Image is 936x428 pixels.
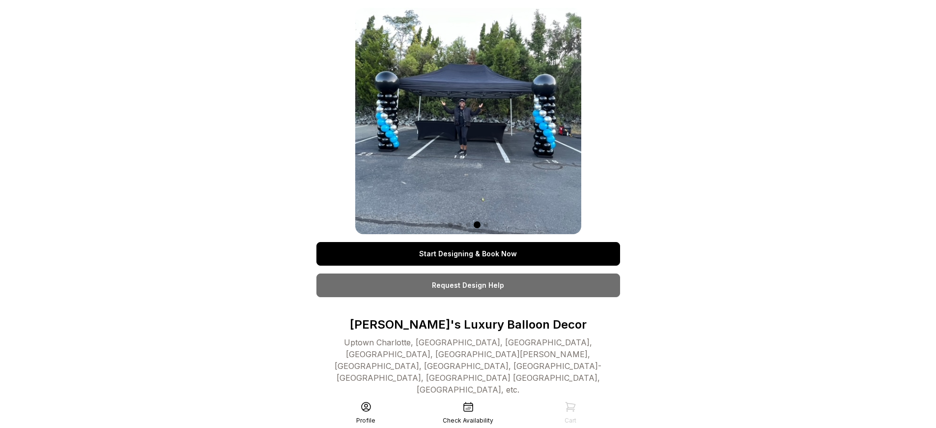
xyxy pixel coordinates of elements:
[316,317,620,333] p: [PERSON_NAME]'s Luxury Balloon Decor
[316,274,620,297] a: Request Design Help
[565,417,576,425] div: Cart
[356,417,375,425] div: Profile
[443,417,493,425] div: Check Availability
[316,242,620,266] a: Start Designing & Book Now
